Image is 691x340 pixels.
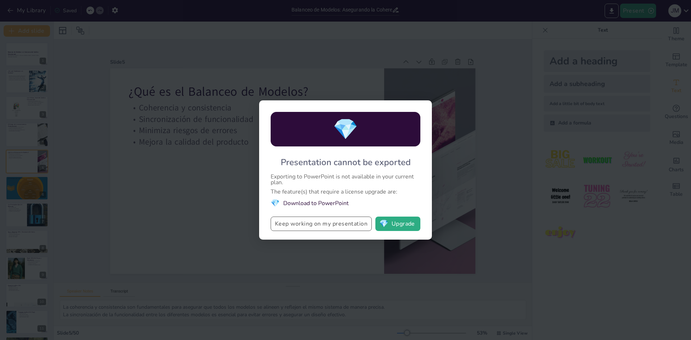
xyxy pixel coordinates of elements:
div: Presentation cannot be exported [281,157,411,168]
span: diamond [379,220,388,227]
div: The feature(s) that require a license upgrade are: [271,189,420,195]
button: diamondUpgrade [375,217,420,231]
button: Keep working on my presentation [271,217,372,231]
div: Exporting to PowerPoint is not available in your current plan. [271,174,420,185]
span: diamond [271,198,280,208]
li: Download to PowerPoint [271,198,420,208]
span: diamond [333,115,358,143]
